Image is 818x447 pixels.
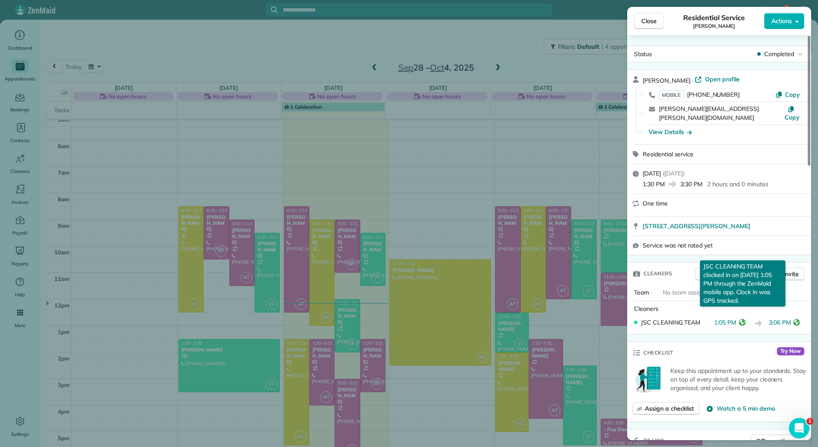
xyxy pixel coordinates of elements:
span: Close [641,17,657,25]
span: ( [DATE] ) [663,170,685,177]
span: Team [634,289,649,296]
p: 2 hours and 0 minutes [707,180,768,188]
span: Actions [771,17,792,25]
iframe: Intercom live chat [789,418,809,438]
span: JSC CLEANING TEAM [641,318,700,327]
p: Keep this appointment up to your standards. Stay on top of every detail, keep your cleaners organ... [670,367,806,392]
span: · [691,77,695,84]
span: [STREET_ADDRESS][PERSON_NAME] [643,222,750,230]
span: No team assigned yet [663,289,722,296]
span: Open profile [705,75,740,83]
span: Try Now [777,347,804,356]
span: Billing [643,436,665,445]
span: One time [643,200,668,207]
span: Copy [785,113,800,121]
span: Checklist [643,349,673,357]
button: Copy [784,104,800,122]
span: 3:06 PM [769,318,791,329]
a: [PERSON_NAME][EMAIL_ADDRESS][PERSON_NAME][DOMAIN_NAME] [659,105,759,122]
a: Open profile [695,75,740,83]
button: View Details [649,128,692,136]
span: [PERSON_NAME] [643,77,691,84]
p: JSC CLEANING TEAM clocked in on [DATE] 1:05 PM through the ZenMaid mobile app. Clock in was GPS t... [700,260,785,307]
span: [DATE] [643,170,661,177]
button: Copy [776,90,800,99]
button: Watch a 5 min demo [706,404,775,413]
span: Residential Service [683,12,744,23]
span: Cleaners [634,305,658,313]
span: Assign a checklist [645,404,694,413]
span: Residential service [643,150,694,158]
span: 1:30 PM [643,180,665,188]
span: Service was not rated yet [643,241,713,250]
span: 1:05 PM [714,318,736,329]
span: Invite [783,270,799,278]
span: 3:30 PM [680,180,702,188]
a: [STREET_ADDRESS][PERSON_NAME] [643,222,806,230]
span: 1 [806,418,813,425]
span: Completed [764,50,794,58]
span: Copy [785,91,800,98]
span: Watch a 5 min demo [717,404,775,413]
button: Assign a checklist [632,402,699,415]
span: [PHONE_NUMBER] [687,91,740,98]
span: MOBILE [659,90,684,99]
a: MOBILE[PHONE_NUMBER] [659,90,740,99]
button: Invite [778,268,804,280]
span: Billing actions [756,437,794,445]
span: Cleaners [643,269,672,278]
span: Status [634,50,652,58]
span: [PERSON_NAME] [693,23,735,30]
button: Close [634,13,664,29]
button: Time in and out [695,268,750,280]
